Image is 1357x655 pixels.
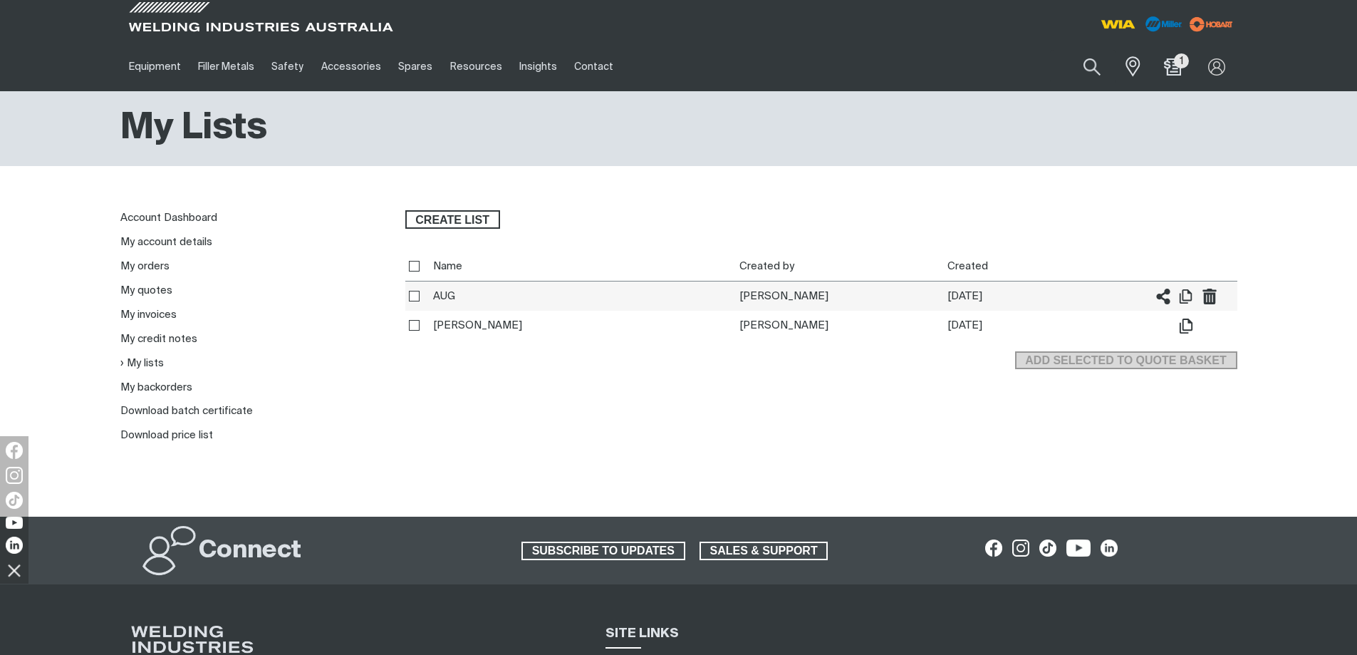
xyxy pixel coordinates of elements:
a: My credit notes [120,334,197,344]
td: [PERSON_NAME] [736,311,944,340]
a: SUBSCRIBE TO UPDATES [521,542,685,560]
td: [PERSON_NAME] [736,282,944,311]
span: Duplicate [1178,318,1195,334]
nav: Main [120,42,958,91]
span: SITE LINKS [605,627,679,640]
nav: My account [120,207,383,448]
th: [PERSON_NAME] [430,311,736,340]
img: hide socials [2,558,26,582]
a: My account details [120,237,212,247]
a: Insights [511,42,566,91]
a: My quotes [120,285,172,296]
span: SALES & SUPPORT [701,542,827,560]
button: Add selected to quote basket [1015,351,1237,370]
a: Equipment [120,42,189,91]
div: [DATE] [947,288,1148,304]
a: Accessories [313,42,390,91]
a: Download batch certificate [120,406,253,416]
h2: Connect [199,535,301,567]
img: Facebook [6,442,23,459]
a: Account Dashboard [120,212,217,223]
th: AUG [430,282,736,311]
a: My orders [120,261,170,272]
a: Spares [390,42,441,91]
th: Created [944,252,1152,282]
a: SALES & SUPPORT [700,542,828,560]
a: Safety [263,42,312,91]
h1: My Lists [120,105,267,152]
a: Contact [566,42,622,91]
span: Delete [1202,289,1218,305]
span: Duplicate [1178,289,1195,305]
th: Created by [736,252,944,282]
span: Add selected to quote basket [1025,351,1226,370]
img: LinkedIn [6,537,23,554]
a: Download price list [120,430,213,440]
a: My invoices [120,309,177,320]
div: [DATE] [947,317,1148,334]
th: Name [430,252,736,282]
span: SUBSCRIBE TO UPDATES [523,542,684,560]
img: TikTok [6,492,23,509]
button: Search products [1068,50,1116,83]
input: Product name or item number... [1050,50,1116,83]
a: Filler Metals [189,42,263,91]
span: Share [1155,289,1172,305]
button: Create list [405,210,500,229]
a: My lists [120,357,164,369]
img: Instagram [6,467,23,484]
a: Resources [441,42,510,91]
img: YouTube [6,517,23,529]
span: Create list [407,210,499,229]
img: miller [1185,14,1237,35]
a: My backorders [120,382,192,393]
